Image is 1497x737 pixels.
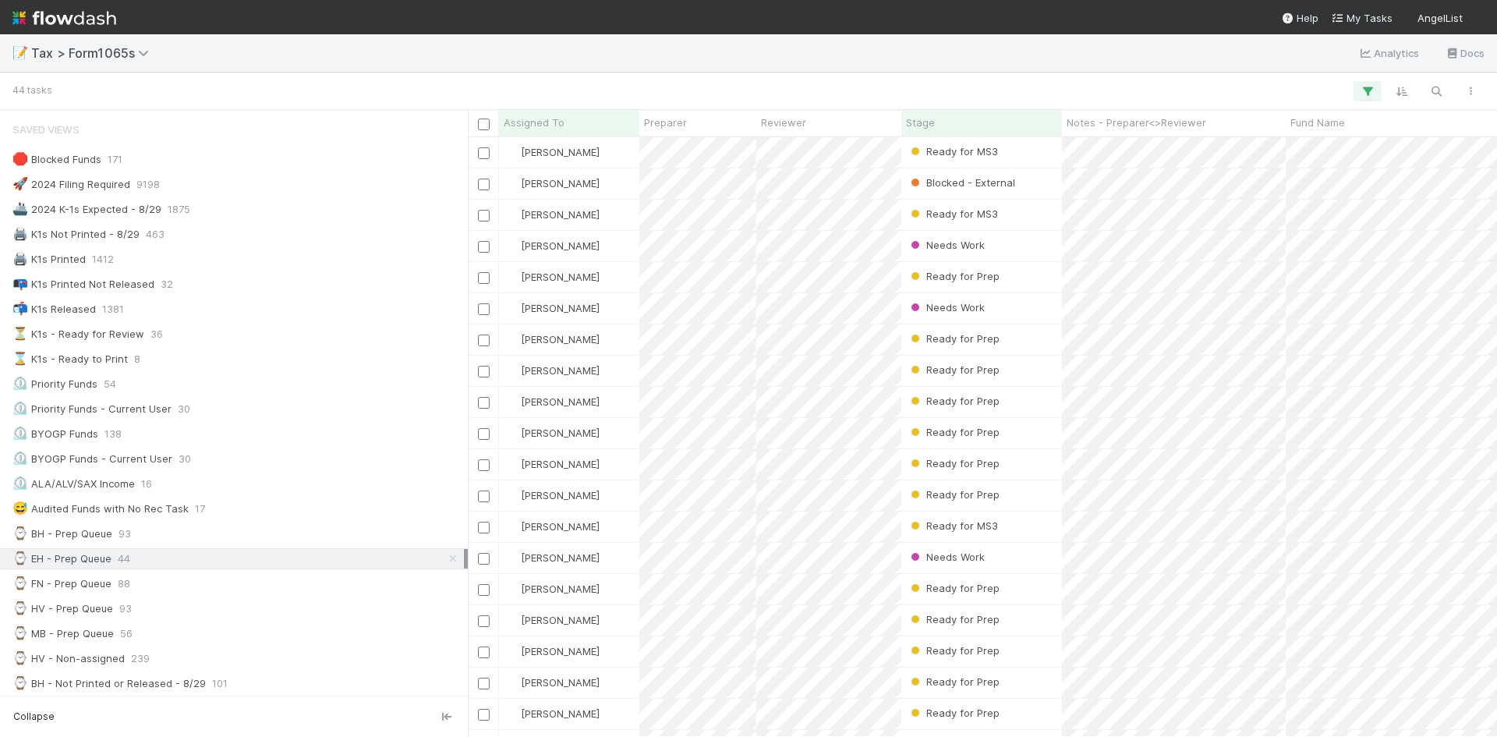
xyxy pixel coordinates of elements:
span: Ready for MS3 [908,145,998,158]
div: MB - Prep Queue [12,624,114,643]
input: Toggle Row Selected [478,210,490,221]
img: avatar_e41e7ae5-e7d9-4d8d-9f56-31b0d7a2f4fd.png [506,302,518,314]
span: 93 [119,524,131,544]
span: ⏲️ [12,377,28,390]
input: Toggle Row Selected [478,491,490,502]
span: ⌚ [12,601,28,615]
span: 🖨️ [12,252,28,265]
img: avatar_e41e7ae5-e7d9-4d8d-9f56-31b0d7a2f4fd.png [506,489,518,501]
span: [PERSON_NAME] [521,489,600,501]
a: My Tasks [1331,10,1393,26]
div: [PERSON_NAME] [505,269,600,285]
span: ⌚ [12,551,28,565]
span: [PERSON_NAME] [521,676,600,689]
span: [PERSON_NAME] [521,177,600,190]
div: Ready for Prep [908,393,1000,409]
div: K1s Not Printed - 8/29 [12,225,140,244]
input: Toggle Row Selected [478,709,490,721]
span: 36 [150,324,163,344]
div: ALA/ALV/SAX Income [12,474,135,494]
div: 2024 Filing Required [12,175,130,194]
div: [PERSON_NAME] [505,207,600,222]
input: Toggle Row Selected [478,553,490,565]
div: Ready for Prep [908,705,1000,721]
span: [PERSON_NAME] [521,707,600,720]
span: [PERSON_NAME] [521,427,600,439]
span: 🚢 [12,202,28,215]
span: Reviewer [761,115,806,130]
div: Ready for MS3 [908,206,998,221]
div: Ready for Prep [908,455,1000,471]
span: ⏲️ [12,452,28,465]
div: Ready for Prep [908,643,1000,658]
span: [PERSON_NAME] [521,520,600,533]
input: Toggle Row Selected [478,584,490,596]
div: HV - Prep Queue [12,599,113,618]
span: Assigned To [504,115,564,130]
div: K1s Released [12,299,96,319]
div: [PERSON_NAME] [505,487,600,503]
div: [PERSON_NAME] [505,550,600,565]
span: [PERSON_NAME] [521,146,600,158]
img: avatar_e41e7ae5-e7d9-4d8d-9f56-31b0d7a2f4fd.png [506,614,518,626]
span: Ready for Prep [908,457,1000,469]
span: Preparer [644,115,687,130]
div: Needs Work [908,549,985,565]
span: Saved Views [12,114,80,145]
span: [PERSON_NAME] [521,395,600,408]
span: 🖨️ [12,227,28,240]
input: Toggle Row Selected [478,428,490,440]
span: ⌚ [12,526,28,540]
div: [PERSON_NAME] [505,706,600,721]
img: avatar_e41e7ae5-e7d9-4d8d-9f56-31b0d7a2f4fd.png [506,239,518,252]
img: avatar_e41e7ae5-e7d9-4d8d-9f56-31b0d7a2f4fd.png [506,707,518,720]
span: [PERSON_NAME] [521,302,600,314]
span: 📭 [12,277,28,290]
div: Ready for MS3 [908,144,998,159]
input: Toggle Row Selected [478,147,490,159]
span: ⌚ [12,676,28,689]
span: 17 [195,499,205,519]
div: K1s Printed Not Released [12,275,154,294]
div: Ready for Prep [908,580,1000,596]
span: Ready for Prep [908,707,1000,719]
div: [PERSON_NAME] [505,612,600,628]
input: Toggle Row Selected [478,615,490,627]
span: 171 [108,150,122,169]
img: avatar_e41e7ae5-e7d9-4d8d-9f56-31b0d7a2f4fd.png [506,271,518,283]
div: BH - Prep Queue [12,524,112,544]
a: Analytics [1358,44,1420,62]
span: Needs Work [908,551,985,563]
span: ⌚ [12,626,28,640]
span: 🚀 [12,177,28,190]
span: 54 [104,374,116,394]
span: 1412 [92,250,114,269]
div: EH - Prep Queue [12,549,111,569]
span: 239 [131,649,150,668]
div: FN - Prep Queue [12,574,111,593]
div: Ready for Prep [908,424,1000,440]
div: Ready for Prep [908,331,1000,346]
span: 😅 [12,501,28,515]
img: avatar_e41e7ae5-e7d9-4d8d-9f56-31b0d7a2f4fd.png [1469,11,1485,27]
input: Toggle Row Selected [478,647,490,658]
div: Audited Funds with No Rec Task [12,499,189,519]
span: Needs Work [908,239,985,251]
span: ⏲️ [12,427,28,440]
span: 16 [141,474,152,494]
span: 101 [212,674,228,693]
img: logo-inverted-e16ddd16eac7371096b0.svg [12,5,116,31]
span: [PERSON_NAME] [521,551,600,564]
span: Ready for Prep [908,426,1000,438]
span: Ready for Prep [908,270,1000,282]
span: Notes - Preparer<>Reviewer [1067,115,1206,130]
span: 📬 [12,302,28,315]
input: Toggle Row Selected [478,522,490,533]
img: avatar_e41e7ae5-e7d9-4d8d-9f56-31b0d7a2f4fd.png [506,333,518,345]
div: Needs Work [908,299,985,315]
div: 2024 K-1s Expected - 8/29 [12,200,161,219]
span: Ready for MS3 [908,207,998,220]
span: Tax > Form1065s [31,45,157,61]
div: [PERSON_NAME] [505,456,600,472]
span: 30 [178,399,190,419]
